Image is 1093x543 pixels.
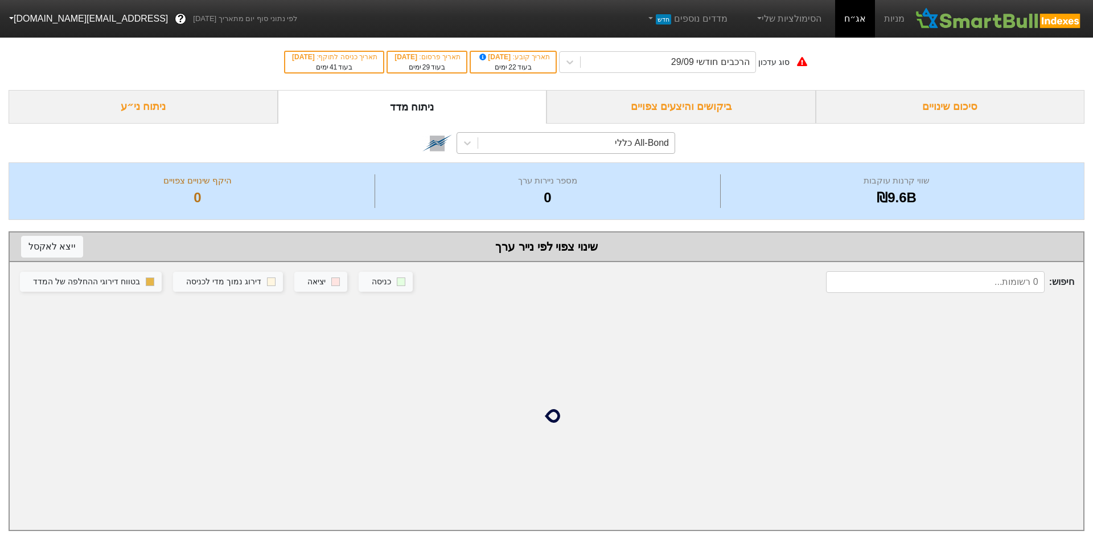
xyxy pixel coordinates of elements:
a: הסימולציות שלי [750,7,827,30]
span: [DATE] [292,53,317,61]
img: loading... [533,402,560,430]
span: לפי נתוני סוף יום מתאריך [DATE] [193,13,297,25]
div: יציאה [307,276,326,288]
span: 41 [330,63,337,71]
button: בטווח דירוגי ההחלפה של המדד [20,272,162,292]
span: [DATE] [395,53,419,61]
a: מדדים נוספיםחדש [642,7,732,30]
div: דירוג נמוך מדי לכניסה [186,276,261,288]
div: שינוי צפוי לפי נייר ערך [21,238,1072,255]
div: תאריך קובע : [476,52,550,62]
div: ₪9.6B [724,187,1070,208]
div: סוג עדכון [758,56,790,68]
div: הרכבים חודשי 29/09 [671,55,750,69]
div: All-Bond כללי [615,136,669,150]
div: 0 [23,187,372,208]
span: חיפוש : [826,271,1074,293]
div: תאריך פרסום : [393,52,461,62]
span: ? [178,11,184,27]
div: כניסה [372,276,391,288]
div: ביקושים והיצעים צפויים [546,90,816,124]
div: בעוד ימים [291,62,377,72]
div: בעוד ימים [476,62,550,72]
span: 29 [422,63,430,71]
div: בטווח דירוגי ההחלפה של המדד [33,276,140,288]
button: דירוג נמוך מדי לכניסה [173,272,283,292]
span: 22 [508,63,516,71]
div: סיכום שינויים [816,90,1085,124]
button: ייצא לאקסל [21,236,83,258]
div: בעוד ימים [393,62,461,72]
span: [DATE] [478,53,513,61]
div: 0 [378,187,717,208]
div: שווי קרנות עוקבות [724,174,1070,187]
button: יציאה [294,272,347,292]
img: tase link [422,128,452,158]
div: מספר ניירות ערך [378,174,717,187]
div: תאריך כניסה לתוקף : [291,52,377,62]
img: SmartBull [914,7,1084,30]
span: חדש [656,14,671,25]
input: 0 רשומות... [826,271,1045,293]
div: ניתוח ני״ע [9,90,278,124]
div: ניתוח מדד [278,90,547,124]
button: כניסה [359,272,413,292]
div: היקף שינויים צפויים [23,174,372,187]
